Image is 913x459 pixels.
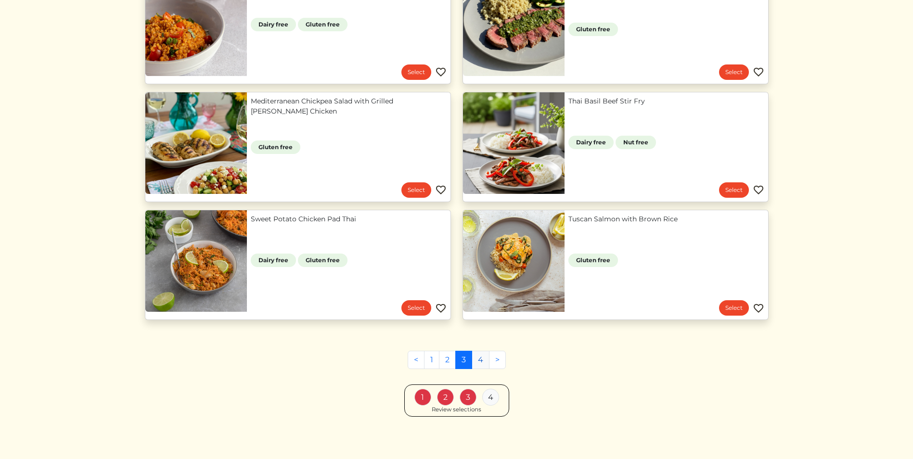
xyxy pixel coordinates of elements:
div: Review selections [432,406,481,414]
a: 3 [455,351,472,369]
nav: Pages [408,351,506,377]
a: Previous [408,351,424,369]
img: Favorite menu item [753,303,764,314]
img: Favorite menu item [753,184,764,196]
a: 1 2 3 4 Review selections [404,384,509,417]
div: 1 [414,389,431,406]
img: Favorite menu item [753,66,764,78]
a: Next [489,351,506,369]
a: Tuscan Salmon with Brown Rice [568,214,764,224]
a: Select [719,300,749,316]
a: Select [719,64,749,80]
a: Select [401,64,431,80]
a: Thai Basil Beef Stir Fry [568,96,764,106]
div: 4 [482,389,499,406]
img: Favorite menu item [435,66,447,78]
a: Select [719,182,749,198]
a: 1 [424,351,439,369]
a: Sweet Potato Chicken Pad Thai [251,214,447,224]
a: Select [401,182,431,198]
div: 3 [460,389,476,406]
a: Select [401,300,431,316]
img: Favorite menu item [435,303,447,314]
div: 2 [437,389,454,406]
a: 4 [472,351,489,369]
a: Mediterranean Chickpea Salad with Grilled [PERSON_NAME] Chicken [251,96,447,116]
img: Favorite menu item [435,184,447,196]
a: 2 [439,351,456,369]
